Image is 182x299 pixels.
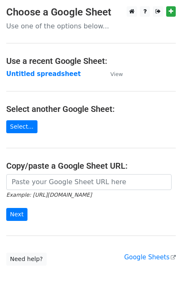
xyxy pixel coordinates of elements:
a: Need help? [6,253,47,266]
a: Google Sheets [124,253,176,261]
small: Example: [URL][DOMAIN_NAME] [6,192,92,198]
small: View [110,71,123,77]
h4: Select another Google Sheet: [6,104,176,114]
input: Paste your Google Sheet URL here [6,174,172,190]
a: Select... [6,120,37,133]
h3: Choose a Google Sheet [6,6,176,18]
h4: Use a recent Google Sheet: [6,56,176,66]
h4: Copy/paste a Google Sheet URL: [6,161,176,171]
p: Use one of the options below... [6,22,176,30]
a: Untitled spreadsheet [6,70,81,78]
input: Next [6,208,27,221]
a: View [102,70,123,78]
